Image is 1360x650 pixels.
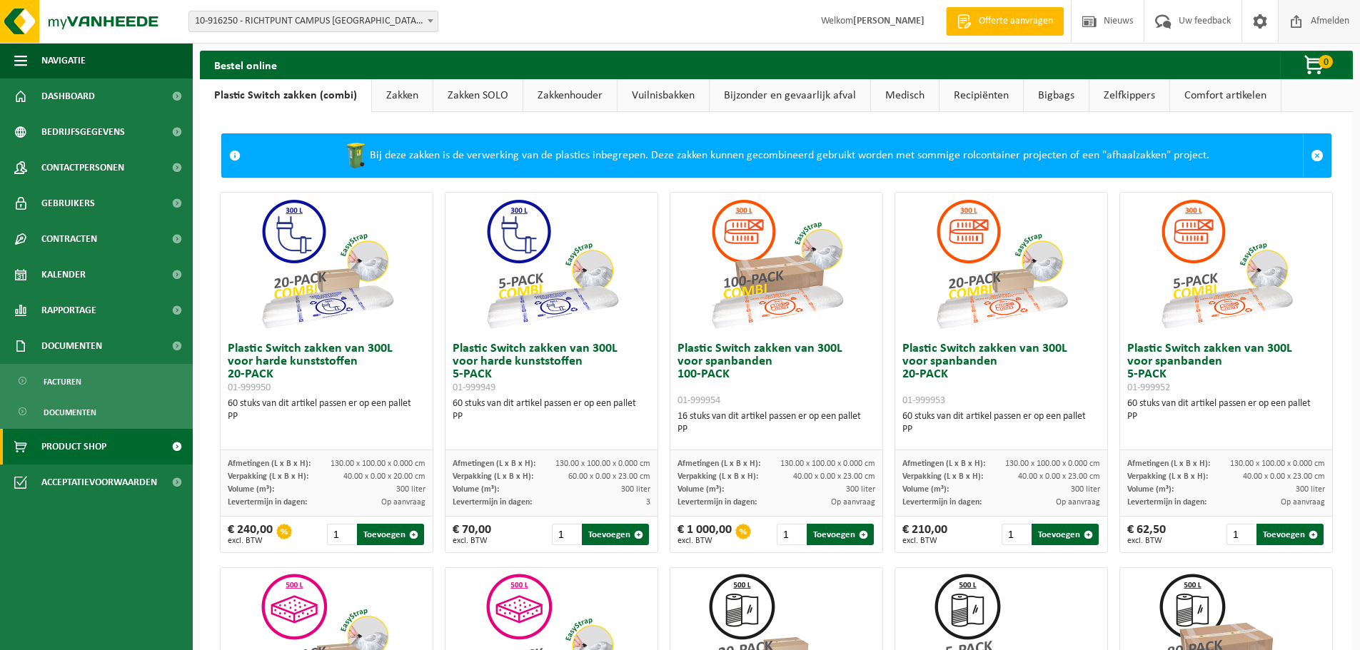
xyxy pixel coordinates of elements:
[327,524,356,545] input: 1
[44,399,96,426] span: Documenten
[678,537,732,545] span: excl. BTW
[1127,524,1166,545] div: € 62,50
[678,472,758,481] span: Verpakking (L x B x H):
[228,342,425,394] h3: Plastic Switch zakken van 300L voor harde kunststoffen 20-PACK
[453,459,535,468] span: Afmetingen (L x B x H):
[1303,134,1331,177] a: Sluit melding
[41,114,125,150] span: Bedrijfsgegevens
[552,524,581,545] input: 1
[678,423,875,436] div: PP
[1056,498,1100,507] span: Op aanvraag
[41,293,96,328] span: Rapportage
[480,193,623,335] img: 01-999949
[902,410,1100,436] div: 60 stuks van dit artikel passen er op een pallet
[1243,472,1325,481] span: 40.00 x 0.00 x 23.00 cm
[678,524,732,545] div: € 1 000,00
[41,186,95,221] span: Gebruikers
[902,459,985,468] span: Afmetingen (L x B x H):
[41,43,86,78] span: Navigatie
[41,150,124,186] span: Contactpersonen
[568,472,650,481] span: 60.00 x 0.00 x 23.00 cm
[1127,342,1325,394] h3: Plastic Switch zakken van 300L voor spanbanden 5-PACK
[256,193,398,335] img: 01-999950
[4,367,189,395] a: Facturen
[871,79,939,112] a: Medisch
[453,342,650,394] h3: Plastic Switch zakken van 300L voor harde kunststoffen 5-PACK
[433,79,523,112] a: Zakken SOLO
[1281,498,1325,507] span: Op aanvraag
[41,257,86,293] span: Kalender
[946,7,1064,36] a: Offerte aanvragen
[1127,459,1210,468] span: Afmetingen (L x B x H):
[940,79,1023,112] a: Recipiënten
[1127,397,1325,423] div: 60 stuks van dit artikel passen er op een pallet
[453,382,495,393] span: 01-999949
[902,485,949,494] span: Volume (m³):
[1296,485,1325,494] span: 300 liter
[902,423,1100,436] div: PP
[228,410,425,423] div: PP
[678,410,875,436] div: 16 stuks van dit artikel passen er op een pallet
[1256,524,1324,545] button: Toevoegen
[453,410,650,423] div: PP
[678,485,724,494] span: Volume (m³):
[189,11,438,31] span: 10-916250 - RICHTPUNT CAMPUS GENT OPHAALPUNT 1 - ABDIS 1 - GENT
[523,79,617,112] a: Zakkenhouder
[1226,524,1256,545] input: 1
[1089,79,1169,112] a: Zelfkippers
[1280,51,1351,79] button: 0
[453,537,491,545] span: excl. BTW
[228,498,307,507] span: Levertermijn in dagen:
[200,79,371,112] a: Plastic Switch zakken (combi)
[41,221,97,257] span: Contracten
[780,459,875,468] span: 130.00 x 100.00 x 0.000 cm
[357,524,424,545] button: Toevoegen
[1071,485,1100,494] span: 300 liter
[1032,524,1099,545] button: Toevoegen
[1127,410,1325,423] div: PP
[1319,55,1333,68] span: 0
[710,79,870,112] a: Bijzonder en gevaarlijk afval
[381,498,425,507] span: Op aanvraag
[1127,498,1207,507] span: Levertermijn in dagen:
[248,134,1303,177] div: Bij deze zakken is de verwerking van de plastics inbegrepen. Deze zakken kunnen gecombineerd gebr...
[188,11,438,32] span: 10-916250 - RICHTPUNT CAMPUS GENT OPHAALPUNT 1 - ABDIS 1 - GENT
[1002,524,1031,545] input: 1
[1005,459,1100,468] span: 130.00 x 100.00 x 0.000 cm
[807,524,874,545] button: Toevoegen
[678,498,757,507] span: Levertermijn in dagen:
[582,524,649,545] button: Toevoegen
[902,342,1100,407] h3: Plastic Switch zakken van 300L voor spanbanden 20-PACK
[853,16,925,26] strong: [PERSON_NAME]
[831,498,875,507] span: Op aanvraag
[228,485,274,494] span: Volume (m³):
[902,472,983,481] span: Verpakking (L x B x H):
[930,193,1073,335] img: 01-999953
[846,485,875,494] span: 300 liter
[343,472,425,481] span: 40.00 x 0.00 x 20.00 cm
[228,459,311,468] span: Afmetingen (L x B x H):
[902,537,947,545] span: excl. BTW
[41,78,95,114] span: Dashboard
[1127,485,1174,494] span: Volume (m³):
[902,498,982,507] span: Levertermijn in dagen:
[902,524,947,545] div: € 210,00
[341,141,370,170] img: WB-0240-HPE-GN-50.png
[4,398,189,425] a: Documenten
[228,397,425,423] div: 60 stuks van dit artikel passen er op een pallet
[200,51,291,78] h2: Bestel online
[621,485,650,494] span: 300 liter
[453,485,499,494] span: Volume (m³):
[1127,382,1170,393] span: 01-999952
[678,342,875,407] h3: Plastic Switch zakken van 300L voor spanbanden 100-PACK
[777,524,806,545] input: 1
[1024,79,1089,112] a: Bigbags
[1127,472,1208,481] span: Verpakking (L x B x H):
[453,397,650,423] div: 60 stuks van dit artikel passen er op een pallet
[228,382,271,393] span: 01-999950
[646,498,650,507] span: 3
[228,537,273,545] span: excl. BTW
[1127,537,1166,545] span: excl. BTW
[44,368,81,395] span: Facturen
[555,459,650,468] span: 130.00 x 100.00 x 0.000 cm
